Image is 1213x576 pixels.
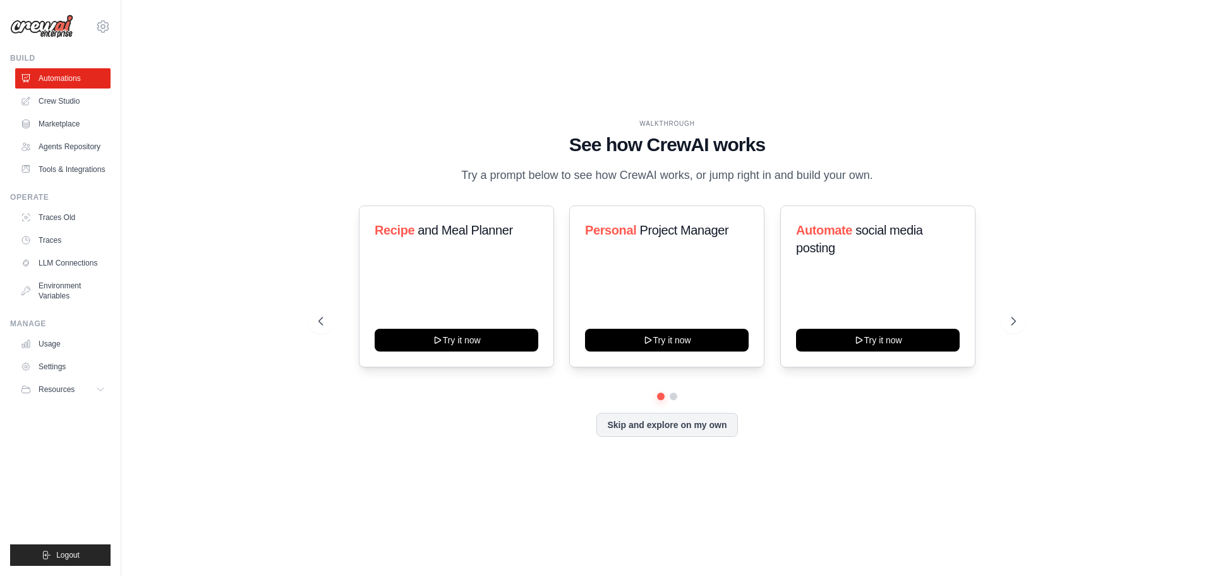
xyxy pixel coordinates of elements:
[10,15,73,39] img: Logo
[39,384,75,395] span: Resources
[318,119,1016,128] div: WALKTHROUGH
[640,223,729,237] span: Project Manager
[15,230,111,250] a: Traces
[15,68,111,89] a: Automations
[375,223,414,237] span: Recipe
[15,207,111,228] a: Traces Old
[56,550,80,560] span: Logout
[15,114,111,134] a: Marketplace
[796,223,852,237] span: Automate
[318,133,1016,156] h1: See how CrewAI works
[10,319,111,329] div: Manage
[455,166,879,185] p: Try a prompt below to see how CrewAI works, or jump right in and build your own.
[418,223,512,237] span: and Meal Planner
[585,223,636,237] span: Personal
[15,379,111,400] button: Resources
[15,253,111,273] a: LLM Connections
[15,357,111,377] a: Settings
[796,329,960,352] button: Try it now
[15,276,111,306] a: Environment Variables
[15,159,111,180] a: Tools & Integrations
[596,413,737,437] button: Skip and explore on my own
[10,544,111,566] button: Logout
[375,329,538,352] button: Try it now
[796,223,923,255] span: social media posting
[15,334,111,354] a: Usage
[15,91,111,111] a: Crew Studio
[15,137,111,157] a: Agents Repository
[585,329,749,352] button: Try it now
[10,53,111,63] div: Build
[10,192,111,202] div: Operate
